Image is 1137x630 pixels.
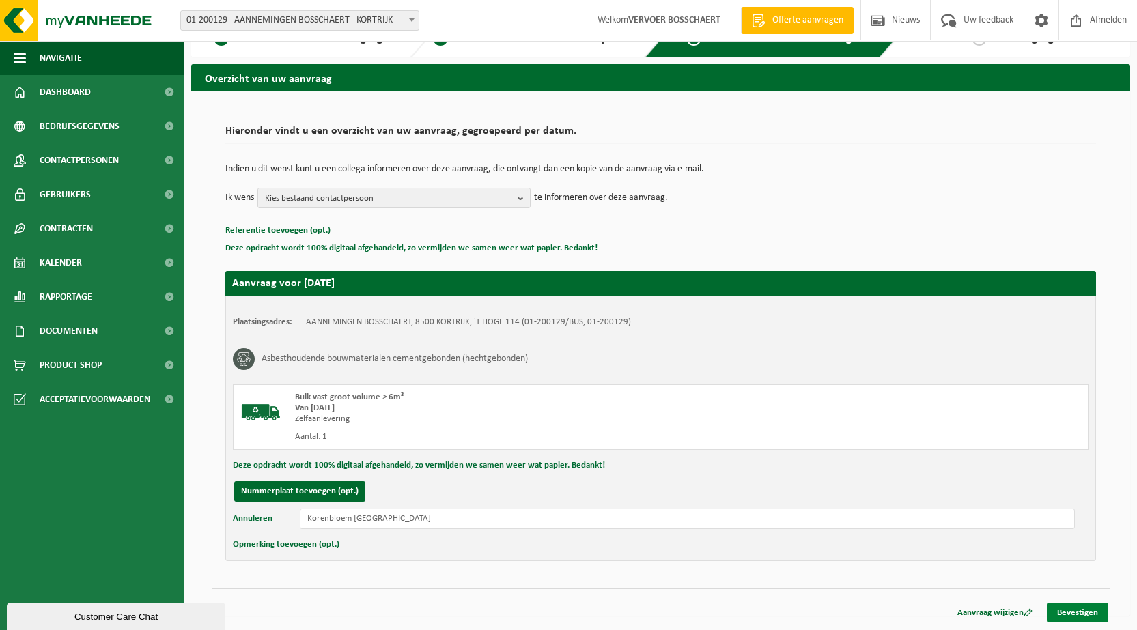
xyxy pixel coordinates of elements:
[262,348,528,370] h3: Asbesthoudende bouwmaterialen cementgebonden (hechtgebonden)
[234,481,365,502] button: Nummerplaat toevoegen (opt.)
[40,75,91,109] span: Dashboard
[240,392,281,433] img: BL-SO-LV.png
[628,15,720,25] strong: VERVOER BOSSCHAERT
[257,188,531,208] button: Kies bestaand contactpersoon
[741,7,854,34] a: Offerte aanvragen
[40,109,120,143] span: Bedrijfsgegevens
[40,382,150,416] span: Acceptatievoorwaarden
[40,177,91,212] span: Gebruikers
[40,314,98,348] span: Documenten
[40,41,82,75] span: Navigatie
[295,431,716,442] div: Aantal: 1
[7,600,228,630] iframe: chat widget
[40,348,102,382] span: Product Shop
[225,126,1096,144] h2: Hieronder vindt u een overzicht van uw aanvraag, gegroepeerd per datum.
[306,317,631,328] td: AANNEMINGEN BOSSCHAERT, 8500 KORTRIJK, 'T HOGE 114 (01-200129/BUS, 01-200129)
[534,188,668,208] p: te informeren over deze aanvraag.
[295,414,716,425] div: Zelfaanlevering
[233,509,272,529] button: Annuleren
[225,222,331,240] button: Referentie toevoegen (opt.)
[233,536,339,554] button: Opmerking toevoegen (opt.)
[40,280,92,314] span: Rapportage
[947,603,1043,622] a: Aanvraag wijzigen
[295,403,335,412] strong: Van [DATE]
[769,14,847,27] span: Offerte aanvragen
[180,10,419,31] span: 01-200129 - AANNEMINGEN BOSSCHAERT - KORTRIJK
[265,188,512,209] span: Kies bestaand contactpersoon
[232,278,335,289] strong: Aanvraag voor [DATE]
[225,188,254,208] p: Ik wens
[191,64,1130,91] h2: Overzicht van uw aanvraag
[300,509,1075,529] input: Uw referentie voor deze aanvraag
[181,11,419,30] span: 01-200129 - AANNEMINGEN BOSSCHAERT - KORTRIJK
[40,143,119,177] span: Contactpersonen
[40,246,82,280] span: Kalender
[225,164,1096,174] p: Indien u dit wenst kunt u een collega informeren over deze aanvraag, die ontvangt dan een kopie v...
[295,392,404,401] span: Bulk vast groot volume > 6m³
[233,457,605,474] button: Deze opdracht wordt 100% digitaal afgehandeld, zo vermijden we samen weer wat papier. Bedankt!
[1047,603,1108,622] a: Bevestigen
[225,240,598,257] button: Deze opdracht wordt 100% digitaal afgehandeld, zo vermijden we samen weer wat papier. Bedankt!
[40,212,93,246] span: Contracten
[233,317,292,326] strong: Plaatsingsadres:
